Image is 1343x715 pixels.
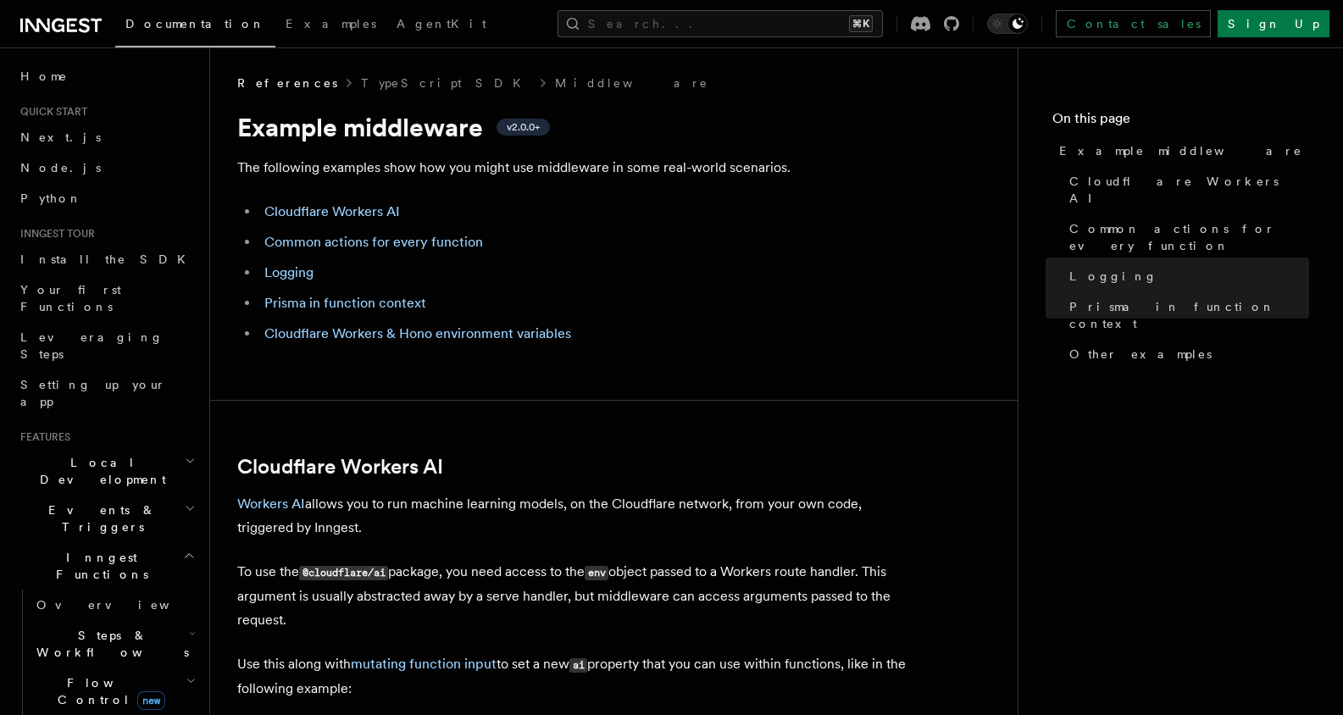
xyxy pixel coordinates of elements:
[20,252,196,266] span: Install the SDK
[14,369,199,417] a: Setting up your app
[237,75,337,91] span: References
[275,5,386,46] a: Examples
[558,10,883,37] button: Search...⌘K
[14,122,199,152] a: Next.js
[1069,268,1157,285] span: Logging
[237,112,915,142] h1: Example middleware
[20,283,121,313] span: Your first Functions
[1069,220,1309,254] span: Common actions for every function
[1069,346,1212,363] span: Other examples
[14,227,95,241] span: Inngest tour
[30,620,199,668] button: Steps & Workflows
[351,656,497,672] a: mutating function input
[14,542,199,590] button: Inngest Functions
[20,130,101,144] span: Next.js
[264,264,314,280] a: Logging
[14,61,199,91] a: Home
[14,105,87,119] span: Quick start
[14,495,199,542] button: Events & Triggers
[20,191,82,205] span: Python
[1063,261,1309,291] a: Logging
[115,5,275,47] a: Documentation
[20,330,164,361] span: Leveraging Steps
[1052,108,1309,136] h4: On this page
[14,454,185,488] span: Local Development
[1069,173,1309,207] span: Cloudflare Workers AI
[397,17,486,30] span: AgentKit
[299,566,388,580] code: @cloudflare/ai
[849,15,873,32] kbd: ⌘K
[30,627,189,661] span: Steps & Workflows
[237,652,915,701] p: Use this along with to set a new property that you can use within functions, like in the followin...
[14,502,185,535] span: Events & Triggers
[20,68,68,85] span: Home
[585,566,608,580] code: env
[14,152,199,183] a: Node.js
[14,549,183,583] span: Inngest Functions
[264,325,571,341] a: Cloudflare Workers & Hono environment variables
[30,590,199,620] a: Overview
[507,120,540,134] span: v2.0.0+
[1069,298,1309,332] span: Prisma in function context
[237,492,915,540] p: allows you to run machine learning models, on the Cloudflare network, from your own code, trigger...
[1063,213,1309,261] a: Common actions for every function
[286,17,376,30] span: Examples
[30,668,199,715] button: Flow Controlnew
[1063,166,1309,213] a: Cloudflare Workers AI
[125,17,265,30] span: Documentation
[237,560,915,632] p: To use the package, you need access to the object passed to a Workers route handler. This argumen...
[237,455,443,479] a: Cloudflare Workers AI
[569,658,587,673] code: ai
[14,322,199,369] a: Leveraging Steps
[987,14,1028,34] button: Toggle dark mode
[237,156,915,180] p: The following examples show how you might use middleware in some real-world scenarios.
[14,447,199,495] button: Local Development
[386,5,497,46] a: AgentKit
[555,75,709,91] a: Middleware
[137,691,165,710] span: new
[1218,10,1329,37] a: Sign Up
[1056,10,1211,37] a: Contact sales
[264,203,400,219] a: Cloudflare Workers AI
[1063,339,1309,369] a: Other examples
[1059,142,1302,159] span: Example middleware
[14,183,199,213] a: Python
[1052,136,1309,166] a: Example middleware
[237,496,305,512] a: Workers AI
[20,161,101,175] span: Node.js
[264,295,426,311] a: Prisma in function context
[361,75,531,91] a: TypeScript SDK
[14,430,70,444] span: Features
[14,274,199,322] a: Your first Functions
[1063,291,1309,339] a: Prisma in function context
[36,598,211,612] span: Overview
[30,674,186,708] span: Flow Control
[20,378,166,408] span: Setting up your app
[14,244,199,274] a: Install the SDK
[264,234,483,250] a: Common actions for every function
